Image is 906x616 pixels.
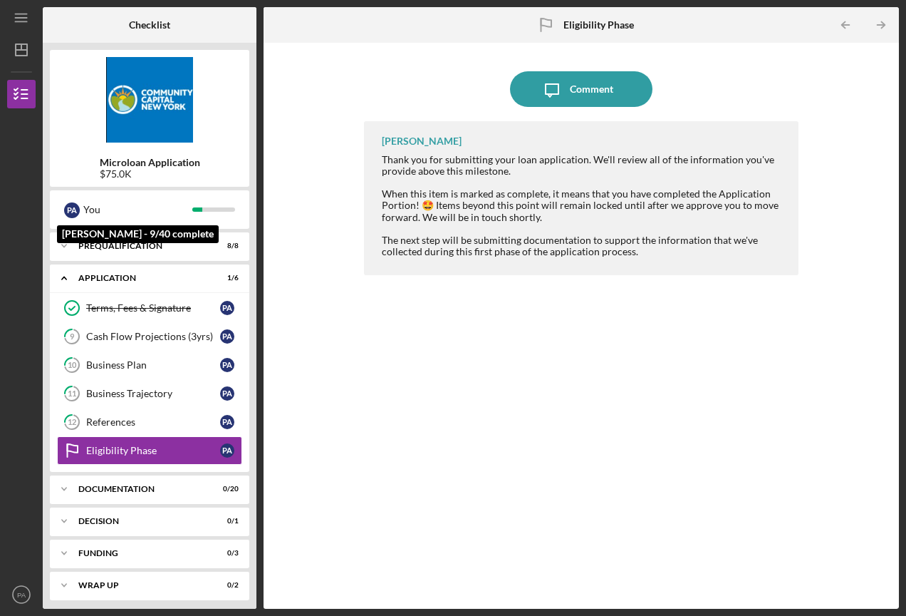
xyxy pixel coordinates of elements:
div: Funding [78,549,203,558]
tspan: 9 [70,332,75,342]
div: Cash Flow Projections (3yrs) [86,331,220,342]
div: Application [78,274,203,282]
div: Thank you for submitting your loan application. We'll review all of the information you've provid... [382,154,784,257]
a: Terms, Fees & SignaturePA [57,294,242,322]
div: P A [220,415,234,429]
div: P A [220,358,234,372]
div: $75.0K [100,168,200,180]
a: Eligibility PhasePA [57,436,242,465]
tspan: 10 [68,361,77,370]
div: 1 / 6 [213,274,239,282]
div: Terms, Fees & Signature [86,302,220,314]
a: 11Business TrajectoryPA [57,379,242,408]
button: Comment [510,71,652,107]
div: P A [64,202,80,218]
div: Decision [78,517,203,525]
div: Business Plan [86,359,220,371]
tspan: 12 [68,418,76,427]
div: Prequalification [78,242,203,250]
a: 10Business PlanPA [57,351,242,379]
div: 8 / 8 [213,242,239,250]
button: PA [7,580,36,609]
div: 0 / 2 [213,581,239,590]
div: 0 / 1 [213,517,239,525]
div: 0 / 20 [213,485,239,493]
div: References [86,416,220,428]
div: [PERSON_NAME] [382,135,462,147]
div: P A [220,301,234,315]
b: Microloan Application [100,157,200,168]
div: P A [220,443,234,458]
div: Wrap up [78,581,203,590]
div: 0 / 3 [213,549,239,558]
div: P A [220,329,234,344]
div: P A [220,386,234,401]
b: Checklist [129,19,170,31]
a: 9Cash Flow Projections (3yrs)PA [57,322,242,351]
text: PA [17,591,26,599]
a: 12ReferencesPA [57,408,242,436]
img: Product logo [50,57,249,143]
div: Business Trajectory [86,388,220,399]
tspan: 11 [68,389,76,399]
b: Eligibility Phase [563,19,634,31]
div: Comment [570,71,613,107]
div: You [83,197,192,222]
div: Eligibility Phase [86,445,220,456]
div: Documentation [78,485,203,493]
